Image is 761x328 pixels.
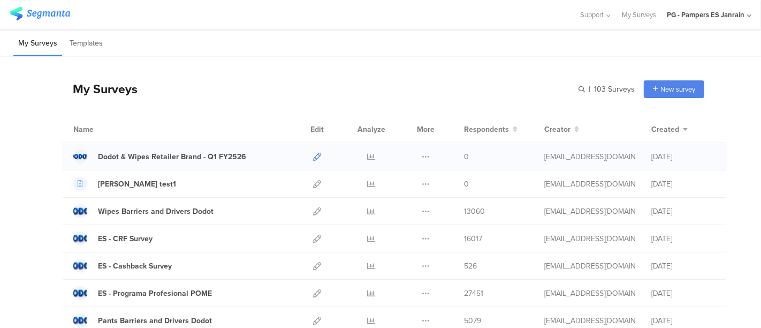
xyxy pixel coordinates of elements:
span: 5079 [464,315,481,326]
span: 27451 [464,288,483,299]
button: Creator [544,124,579,135]
span: Respondents [464,124,509,135]
a: Wipes Barriers and Drivers Dodot [73,204,214,218]
div: gartonea.a@pg.com [544,233,635,244]
span: 0 [464,151,469,162]
div: gartonea.a@pg.com [544,288,635,299]
div: PG - Pampers ES Janrain [667,10,744,20]
div: Pants Barriers and Drivers Dodot [98,315,212,326]
span: 103 Surveys [594,84,635,95]
span: 526 [464,260,477,272]
a: ES - CRF Survey [73,232,153,245]
span: 0 [464,178,469,190]
div: [DATE] [651,288,716,299]
span: 16017 [464,233,482,244]
span: New survey [660,84,695,94]
div: richi.a@pg.com [544,178,635,190]
div: [DATE] [651,178,716,190]
span: | [587,84,592,95]
span: Created [651,124,679,135]
div: richi.a@pg.com [544,206,635,217]
div: Ana test1 [98,178,176,190]
li: My Surveys [13,31,62,56]
button: Respondents [464,124,518,135]
div: [DATE] [651,151,716,162]
span: 13060 [464,206,485,217]
div: richi.a@pg.com [544,315,635,326]
div: ES - Cashback Survey [98,260,172,272]
div: More [414,116,437,143]
a: Dodot & Wipes Retailer Brand - Q1 FY2526 [73,150,246,163]
li: Templates [65,31,108,56]
div: gartonea.a@pg.com [544,151,635,162]
span: Creator [544,124,570,135]
a: [PERSON_NAME] test1 [73,177,176,191]
span: Support [581,10,604,20]
div: gartonea.a@pg.com [544,260,635,272]
div: [DATE] [651,206,716,217]
div: [DATE] [651,315,716,326]
div: My Surveys [62,80,138,98]
a: Pants Barriers and Drivers Dodot [73,314,212,327]
a: ES - Cashback Survey [73,259,172,273]
div: [DATE] [651,260,716,272]
div: ES - Programa Profesional POME [98,288,212,299]
div: Dodot & Wipes Retailer Brand - Q1 FY2526 [98,151,246,162]
div: Wipes Barriers and Drivers Dodot [98,206,214,217]
a: ES - Programa Profesional POME [73,286,212,300]
div: Analyze [355,116,387,143]
div: ES - CRF Survey [98,233,153,244]
button: Created [651,124,688,135]
div: [DATE] [651,233,716,244]
div: Edit [306,116,329,143]
img: segmanta logo [10,7,70,20]
div: Name [73,124,138,135]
